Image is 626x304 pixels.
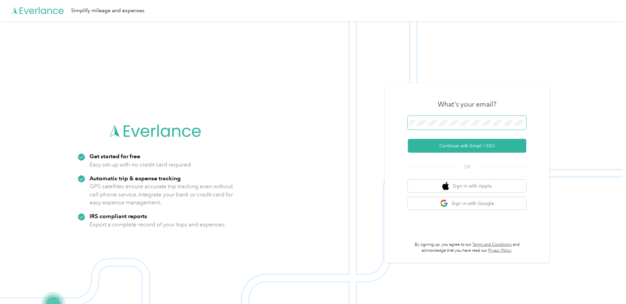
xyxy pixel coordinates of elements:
p: Export a complete record of your trips and expenses. [90,220,226,229]
div: Simplify mileage and expenses [71,7,144,15]
button: Continue with Email / SSO [408,139,526,153]
a: Terms and Conditions [472,242,512,247]
img: apple logo [442,182,449,190]
button: google logoSign in with Google [408,197,526,210]
strong: Automatic trip & expense tracking [90,175,181,182]
p: Easy set up with no credit card required [90,161,191,169]
strong: Get started for free [90,153,140,160]
button: apple logoSign in with Apple [408,180,526,192]
strong: IRS compliant reports [90,213,147,219]
span: OR [456,164,479,170]
a: Privacy Policy [488,248,511,253]
p: By signing up, you agree to our and acknowledge that you have read our . [408,242,526,253]
img: google logo [440,199,448,208]
p: GPS satellites ensure accurate trip tracking even without cell phone service. Integrate your bank... [90,182,233,207]
h3: What's your email? [438,100,496,109]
